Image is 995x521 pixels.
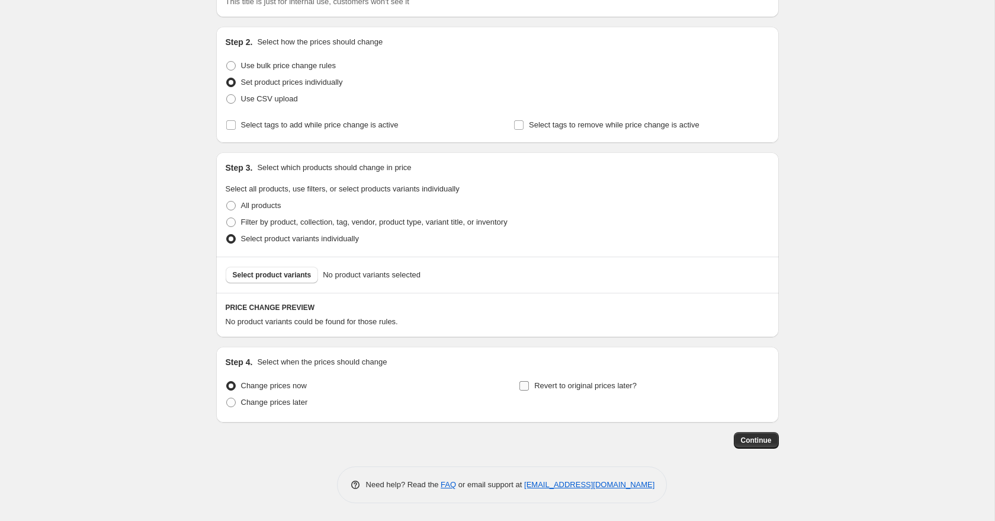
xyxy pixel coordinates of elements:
span: Continue [741,436,772,445]
span: Need help? Read the [366,480,441,489]
span: Select all products, use filters, or select products variants individually [226,184,460,193]
button: Select product variants [226,267,319,283]
a: [EMAIL_ADDRESS][DOMAIN_NAME] [524,480,654,489]
span: No product variants could be found for those rules. [226,317,398,326]
span: Select product variants [233,270,312,280]
h6: PRICE CHANGE PREVIEW [226,303,769,312]
p: Select how the prices should change [257,36,383,48]
span: Change prices later [241,398,308,407]
span: No product variants selected [323,269,421,281]
span: Change prices now [241,381,307,390]
span: Set product prices individually [241,78,343,87]
span: Use bulk price change rules [241,61,336,70]
span: Filter by product, collection, tag, vendor, product type, variant title, or inventory [241,218,508,226]
p: Select which products should change in price [257,162,411,174]
span: Select tags to remove while price change is active [529,120,699,129]
h2: Step 2. [226,36,253,48]
span: Select product variants individually [241,234,359,243]
p: Select when the prices should change [257,356,387,368]
span: Use CSV upload [241,94,298,103]
a: FAQ [441,480,456,489]
span: or email support at [456,480,524,489]
button: Continue [734,432,779,449]
span: All products [241,201,281,210]
span: Revert to original prices later? [534,381,637,390]
span: Select tags to add while price change is active [241,120,399,129]
h2: Step 3. [226,162,253,174]
h2: Step 4. [226,356,253,368]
